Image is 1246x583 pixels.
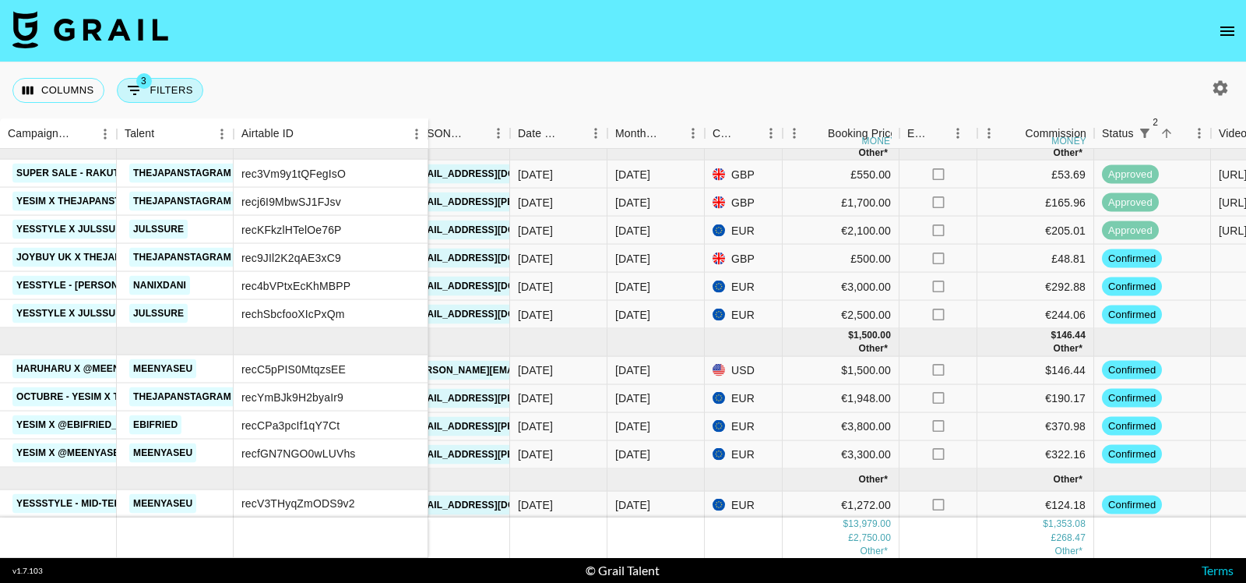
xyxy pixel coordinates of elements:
[1051,531,1057,544] div: £
[977,122,1001,145] button: Menu
[977,440,1094,468] div: €322.16
[1003,122,1025,144] button: Sort
[899,118,977,149] div: Expenses: Remove Commission?
[518,306,553,322] div: 12/9/2025
[1102,167,1159,182] span: approved
[705,217,783,245] div: EUR
[562,122,584,144] button: Sort
[1102,362,1162,377] span: confirmed
[1134,122,1156,144] div: 2 active filters
[12,443,130,463] a: YESIM x @meenyaseu
[241,417,340,433] div: recCPa3pcIf1qY7Ct
[615,419,650,434] div: Oct '25
[129,415,181,435] a: ebifried
[406,277,580,296] a: [EMAIL_ADDRESS][DOMAIN_NAME]
[858,343,888,354] span: € 9,048.00
[1102,223,1159,238] span: approved
[12,220,227,239] a: Yesstyle x Julssure - SEPTIEMBRE 2025
[848,518,891,531] div: 13,979.00
[518,390,553,406] div: 24/9/2025
[705,118,783,149] div: Currency
[783,301,899,329] div: €2,500.00
[241,249,341,265] div: rec9JIl2K2qAE3xC9
[518,362,553,378] div: 24/9/2025
[1053,147,1082,158] span: € 741.95
[406,249,580,268] a: [EMAIL_ADDRESS][DOMAIN_NAME]
[615,390,650,406] div: Oct '25
[406,305,580,324] a: [EMAIL_ADDRESS][DOMAIN_NAME]
[705,412,783,440] div: EUR
[1043,518,1048,531] div: $
[241,306,345,321] div: rechSbcfooXIcPxQm
[977,384,1094,412] div: €190.17
[783,440,899,468] div: €3,300.00
[518,278,553,294] div: 19/9/2025
[977,301,1094,329] div: €244.06
[854,329,891,342] div: 1,500.00
[1051,329,1057,342] div: $
[806,122,828,144] button: Sort
[1134,122,1156,144] button: Show filters
[518,194,553,210] div: 29/8/2025
[946,122,970,145] button: Menu
[705,189,783,217] div: GBP
[1056,329,1086,342] div: 146.44
[615,306,650,322] div: Sep '25
[129,493,196,513] a: meenyaseu
[12,78,104,103] button: Select columns
[848,531,854,544] div: £
[518,166,553,182] div: 18/8/2025
[860,545,888,556] span: € 17,920.00
[907,118,929,149] div: Expenses: Remove Commission?
[406,221,580,240] a: [EMAIL_ADDRESS][DOMAIN_NAME]
[615,447,650,462] div: Oct '25
[154,123,176,145] button: Sort
[783,356,899,384] div: $1,500.00
[783,189,899,217] div: £1,700.00
[406,495,580,514] a: [EMAIL_ADDRESS][DOMAIN_NAME]
[1056,531,1086,544] div: 268.47
[737,122,759,144] button: Sort
[518,419,553,434] div: 24/9/2025
[93,122,117,146] button: Menu
[393,118,510,149] div: Booker
[241,445,355,461] div: recfGN7NGO0wLUVhs
[1102,447,1162,461] span: confirmed
[615,166,650,182] div: Sep '25
[705,245,783,273] div: GBP
[1102,195,1159,210] span: approved
[584,122,607,145] button: Menu
[615,194,650,210] div: Sep '25
[615,497,650,513] div: Nov '25
[586,563,660,578] div: © Grail Talent
[783,384,899,412] div: €1,948.00
[977,491,1094,519] div: €124.18
[12,164,281,183] a: Super Sale - Rakuten Travel [GEOGRAPHIC_DATA]
[241,165,346,181] div: rec3Vm9y1tQFegIsO
[858,474,888,485] span: € 1,272.00
[705,440,783,468] div: EUR
[828,118,896,149] div: Booking Price
[405,122,428,146] button: Menu
[783,217,899,245] div: €2,100.00
[1156,122,1177,144] button: Sort
[977,245,1094,273] div: £48.81
[783,245,899,273] div: £500.00
[783,273,899,301] div: €3,000.00
[1054,545,1082,556] span: € 1,749.44
[977,412,1094,440] div: €370.98
[510,118,607,149] div: Date Created
[1053,474,1082,485] span: € 124.18
[681,122,705,145] button: Menu
[518,497,553,513] div: 23/7/2025
[660,122,681,144] button: Sort
[12,493,196,513] a: YessStyle - Mid-Term - NOVEMBER
[607,118,705,149] div: Month Due
[12,304,352,323] a: YesStyle x Julssure - [PERSON_NAME] Seguidores Septiembre
[783,412,899,440] div: €3,800.00
[1188,122,1211,145] button: Menu
[843,518,848,531] div: $
[234,118,428,149] div: Airtable ID
[487,122,510,145] button: Menu
[518,222,553,238] div: 3/8/2025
